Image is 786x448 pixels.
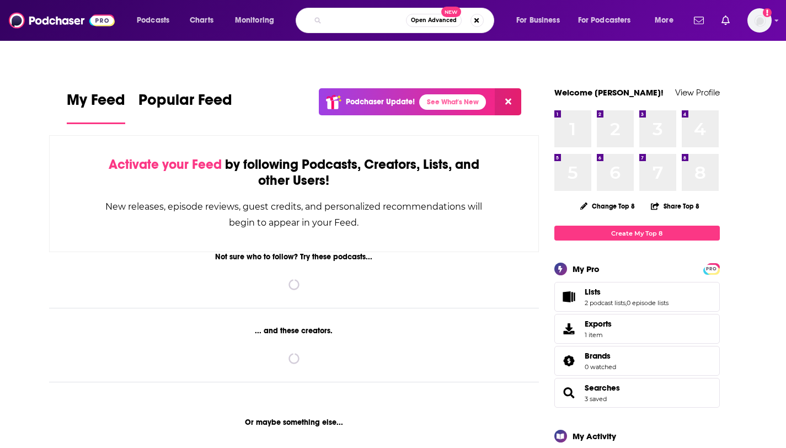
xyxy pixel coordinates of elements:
[138,90,232,116] span: Popular Feed
[49,418,539,427] div: Or maybe something else...
[190,13,213,28] span: Charts
[138,90,232,124] a: Popular Feed
[627,299,669,307] a: 0 episode lists
[763,8,772,17] svg: Add a profile image
[49,326,539,335] div: ... and these creators.
[647,12,687,29] button: open menu
[625,299,627,307] span: ,
[585,319,612,329] span: Exports
[585,363,616,371] a: 0 watched
[441,7,461,17] span: New
[655,13,673,28] span: More
[558,289,580,305] a: Lists
[67,90,125,124] a: My Feed
[137,13,169,28] span: Podcasts
[49,252,539,262] div: Not sure who to follow? Try these podcasts...
[67,90,125,116] span: My Feed
[558,385,580,401] a: Searches
[554,378,720,408] span: Searches
[306,8,505,33] div: Search podcasts, credits, & more...
[717,11,734,30] a: Show notifications dropdown
[9,10,115,31] img: Podchaser - Follow, Share and Rate Podcasts
[326,12,406,29] input: Search podcasts, credits, & more...
[573,264,600,274] div: My Pro
[585,395,607,403] a: 3 saved
[346,97,415,106] p: Podchaser Update!
[554,226,720,241] a: Create My Top 8
[578,13,631,28] span: For Podcasters
[747,8,772,33] img: User Profile
[650,195,700,217] button: Share Top 8
[705,265,718,273] span: PRO
[585,351,616,361] a: Brands
[675,87,720,98] a: View Profile
[585,287,669,297] a: Lists
[558,321,580,337] span: Exports
[183,12,220,29] a: Charts
[585,287,601,297] span: Lists
[554,314,720,344] a: Exports
[585,383,620,393] a: Searches
[585,331,612,339] span: 1 item
[411,18,457,23] span: Open Advanced
[573,431,616,441] div: My Activity
[105,157,484,189] div: by following Podcasts, Creators, Lists, and other Users!
[574,199,642,213] button: Change Top 8
[554,282,720,312] span: Lists
[509,12,574,29] button: open menu
[554,346,720,376] span: Brands
[747,8,772,33] span: Logged in as TrevorC
[747,8,772,33] button: Show profile menu
[406,14,462,27] button: Open AdvancedNew
[585,351,611,361] span: Brands
[558,353,580,369] a: Brands
[419,94,486,110] a: See What's New
[129,12,184,29] button: open menu
[105,199,484,231] div: New releases, episode reviews, guest credits, and personalized recommendations will begin to appe...
[516,13,560,28] span: For Business
[109,156,222,173] span: Activate your Feed
[689,11,708,30] a: Show notifications dropdown
[705,264,718,273] a: PRO
[585,299,625,307] a: 2 podcast lists
[235,13,274,28] span: Monitoring
[227,12,288,29] button: open menu
[554,87,664,98] a: Welcome [PERSON_NAME]!
[571,12,647,29] button: open menu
